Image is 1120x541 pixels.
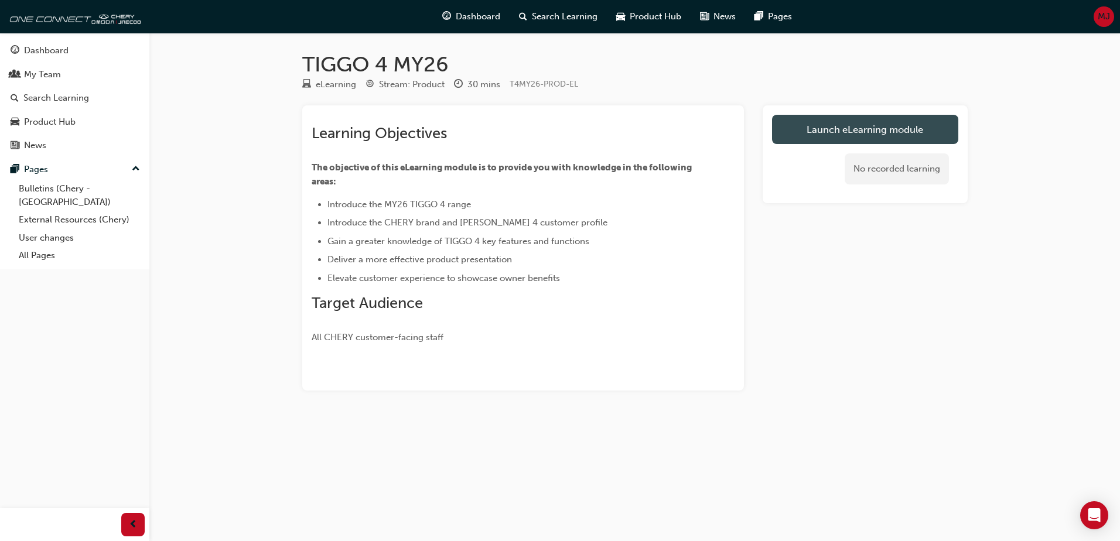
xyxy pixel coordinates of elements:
span: up-icon [132,162,140,177]
span: Elevate customer experience to showcase owner benefits [327,273,560,283]
span: MJ [1098,10,1110,23]
a: News [5,135,145,156]
span: News [713,10,736,23]
div: Stream [366,77,445,92]
div: 30 mins [467,78,500,91]
div: Stream: Product [379,78,445,91]
span: news-icon [700,9,709,24]
div: Open Intercom Messenger [1080,501,1108,529]
a: User changes [14,229,145,247]
span: pages-icon [11,165,19,175]
div: Product Hub [24,115,76,129]
a: car-iconProduct Hub [607,5,691,29]
a: Search Learning [5,87,145,109]
a: Product Hub [5,111,145,133]
a: My Team [5,64,145,85]
img: oneconnect [6,5,141,28]
span: Introduce the CHERY brand and [PERSON_NAME] 4 customer profile [327,217,607,228]
div: My Team [24,68,61,81]
div: Pages [24,163,48,176]
a: Launch eLearning module [772,115,958,144]
span: car-icon [616,9,625,24]
span: search-icon [519,9,527,24]
button: Pages [5,159,145,180]
span: car-icon [11,117,19,128]
span: The objective of this eLearning module is to provide you with knowledge in the following areas: [312,162,694,187]
span: Product Hub [630,10,681,23]
span: prev-icon [129,518,138,532]
a: All Pages [14,246,145,265]
span: Pages [768,10,792,23]
a: news-iconNews [691,5,745,29]
span: Gain a greater knowledge of TIGGO 4 key features and functions [327,236,589,246]
a: pages-iconPages [745,5,801,29]
button: DashboardMy TeamSearch LearningProduct HubNews [5,37,145,159]
div: No recorded learning [845,153,949,184]
a: guage-iconDashboard [433,5,510,29]
span: Introduce the MY26 TIGGO 4 range [327,199,471,210]
div: Dashboard [24,44,69,57]
div: News [24,139,46,152]
span: target-icon [366,80,374,90]
span: pages-icon [754,9,763,24]
a: Dashboard [5,40,145,61]
div: Duration [454,77,500,92]
span: Search Learning [532,10,597,23]
span: news-icon [11,141,19,151]
span: Target Audience [312,294,423,312]
div: Search Learning [23,91,89,105]
span: people-icon [11,70,19,80]
span: Learning Objectives [312,124,447,142]
h1: TIGGO 4 MY26 [302,52,968,77]
div: eLearning [316,78,356,91]
span: learningResourceType_ELEARNING-icon [302,80,311,90]
div: Type [302,77,356,92]
span: Learning resource code [510,79,578,89]
span: clock-icon [454,80,463,90]
span: All CHERY customer-facing staff [312,332,443,343]
button: MJ [1094,6,1114,27]
a: search-iconSearch Learning [510,5,607,29]
span: search-icon [11,93,19,104]
span: Deliver a more effective product presentation [327,254,512,265]
span: guage-icon [442,9,451,24]
span: Dashboard [456,10,500,23]
span: guage-icon [11,46,19,56]
a: Bulletins (Chery - [GEOGRAPHIC_DATA]) [14,180,145,211]
a: External Resources (Chery) [14,211,145,229]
